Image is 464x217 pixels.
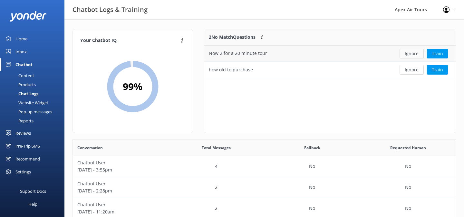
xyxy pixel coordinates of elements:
div: Chatbot [15,58,33,71]
p: Chatbot User [77,180,164,187]
h4: Your Chatbot IQ [80,37,179,44]
p: 2 [215,205,217,212]
div: Support Docs [20,185,46,198]
div: Pop-up messages [4,107,52,116]
a: Content [4,71,64,80]
p: [DATE] - 3:55pm [77,166,164,173]
div: grid [204,46,456,78]
div: Pre-Trip SMS [15,139,40,152]
p: 4 [215,163,217,170]
span: Fallback [304,145,320,151]
p: Chatbot User [77,201,164,208]
a: Pop-up messages [4,107,64,116]
button: Train [427,65,448,75]
p: No [405,205,411,212]
div: Website Widget [4,98,48,107]
p: No [309,184,315,191]
div: Now 2 for a 20 minute tour [209,50,267,57]
div: Settings [15,165,31,178]
div: row [72,177,456,198]
div: Home [15,32,27,45]
div: Products [4,80,36,89]
div: Recommend [15,152,40,165]
a: Chat Logs [4,89,64,98]
p: No [405,163,411,170]
p: 2 No Match Questions [209,34,256,41]
button: Ignore [400,49,424,58]
p: No [309,163,315,170]
p: [DATE] - 11:20am [77,208,164,215]
span: Conversation [77,145,103,151]
div: Chat Logs [4,89,38,98]
img: yonder-white-logo.png [10,11,47,22]
button: Train [427,49,448,58]
a: Products [4,80,64,89]
div: Inbox [15,45,27,58]
div: Reviews [15,127,31,139]
span: Requested Human [390,145,426,151]
p: No [309,205,315,212]
div: Help [28,198,37,211]
div: how old to purchase [209,66,253,73]
div: row [72,156,456,177]
div: row [204,46,456,62]
div: row [204,62,456,78]
div: Reports [4,116,34,125]
a: Reports [4,116,64,125]
div: Content [4,71,34,80]
a: Website Widget [4,98,64,107]
h2: 99 % [123,79,142,94]
p: Chatbot User [77,159,164,166]
button: Ignore [400,65,424,75]
p: 2 [215,184,217,191]
h3: Chatbot Logs & Training [72,5,148,15]
span: Total Messages [202,145,231,151]
p: No [405,184,411,191]
p: [DATE] - 2:28pm [77,187,164,194]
